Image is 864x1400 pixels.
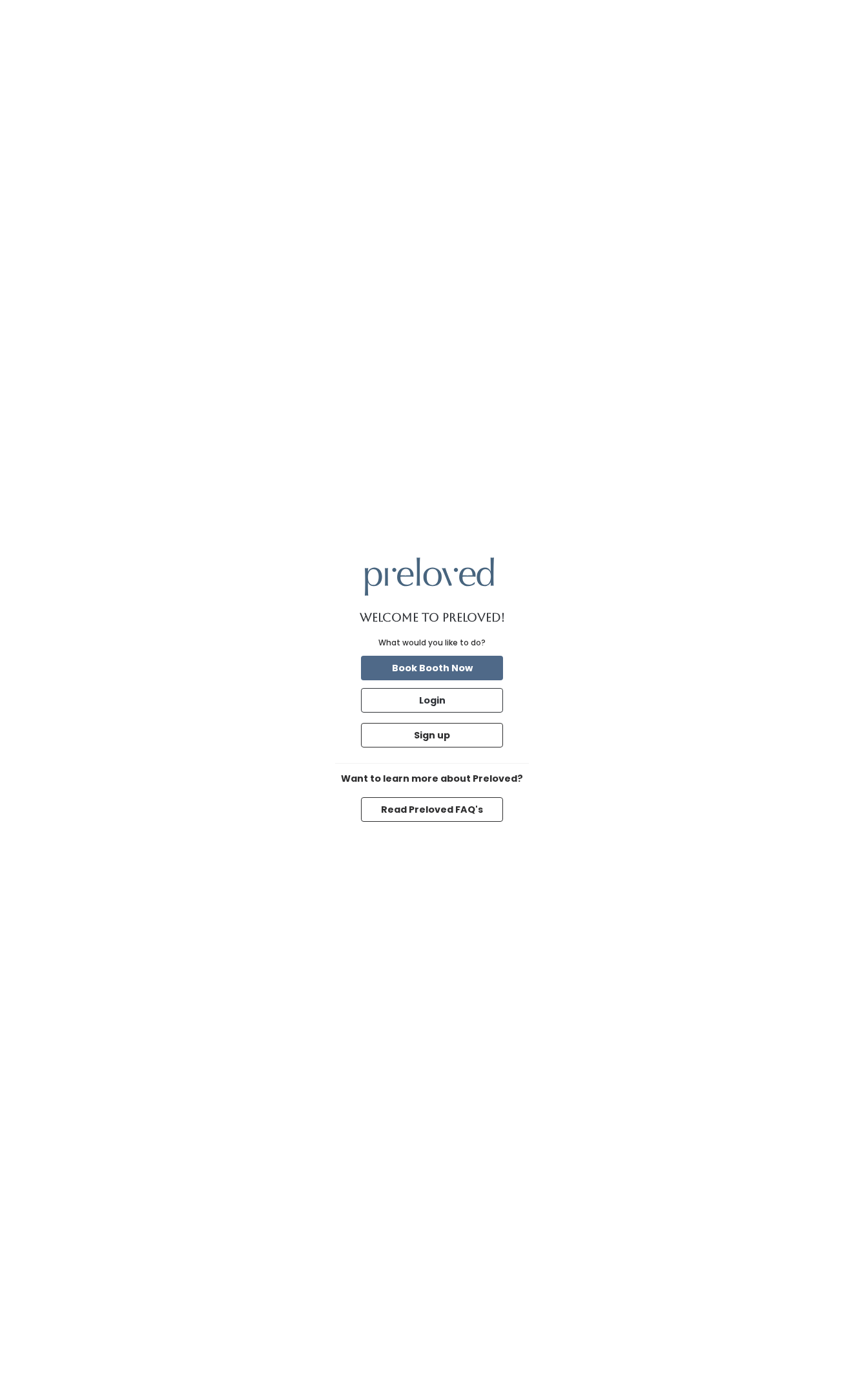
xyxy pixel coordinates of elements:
button: Read Preloved FAQ's [361,797,503,822]
h1: Welcome to Preloved! [360,611,505,624]
h6: Want to learn more about Preloved? [335,774,529,784]
button: Book Booth Now [361,656,503,680]
img: preloved logo [365,558,494,596]
button: Sign up [361,723,503,747]
a: Login [358,685,506,715]
button: Login [361,688,503,713]
a: Sign up [358,720,506,750]
div: What would you like to do? [378,637,486,649]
